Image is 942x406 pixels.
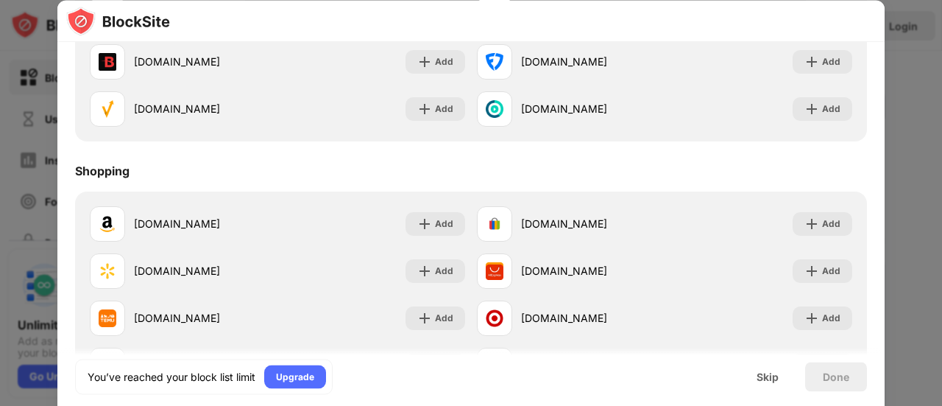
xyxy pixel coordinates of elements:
[486,309,503,327] img: favicons
[99,309,116,327] img: favicons
[521,217,665,232] div: [DOMAIN_NAME]
[486,100,503,118] img: favicons
[822,264,840,279] div: Add
[134,217,277,232] div: [DOMAIN_NAME]
[88,369,255,384] div: You’ve reached your block list limit
[822,55,840,69] div: Add
[75,164,130,178] div: Shopping
[99,262,116,280] img: favicons
[134,102,277,117] div: [DOMAIN_NAME]
[486,53,503,71] img: favicons
[99,53,116,71] img: favicons
[521,55,665,70] div: [DOMAIN_NAME]
[823,371,849,382] div: Done
[66,6,170,35] img: logo-blocksite.svg
[435,264,453,279] div: Add
[822,311,840,326] div: Add
[822,217,840,231] div: Add
[134,55,277,70] div: [DOMAIN_NAME]
[134,311,277,326] div: [DOMAIN_NAME]
[435,102,453,116] div: Add
[521,311,665,326] div: [DOMAIN_NAME]
[521,264,665,279] div: [DOMAIN_NAME]
[435,311,453,326] div: Add
[435,217,453,231] div: Add
[435,55,453,69] div: Add
[757,371,779,382] div: Skip
[276,369,314,384] div: Upgrade
[486,215,503,233] img: favicons
[134,264,277,279] div: [DOMAIN_NAME]
[521,102,665,117] div: [DOMAIN_NAME]
[486,262,503,280] img: favicons
[99,100,116,118] img: favicons
[822,102,840,116] div: Add
[99,215,116,233] img: favicons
